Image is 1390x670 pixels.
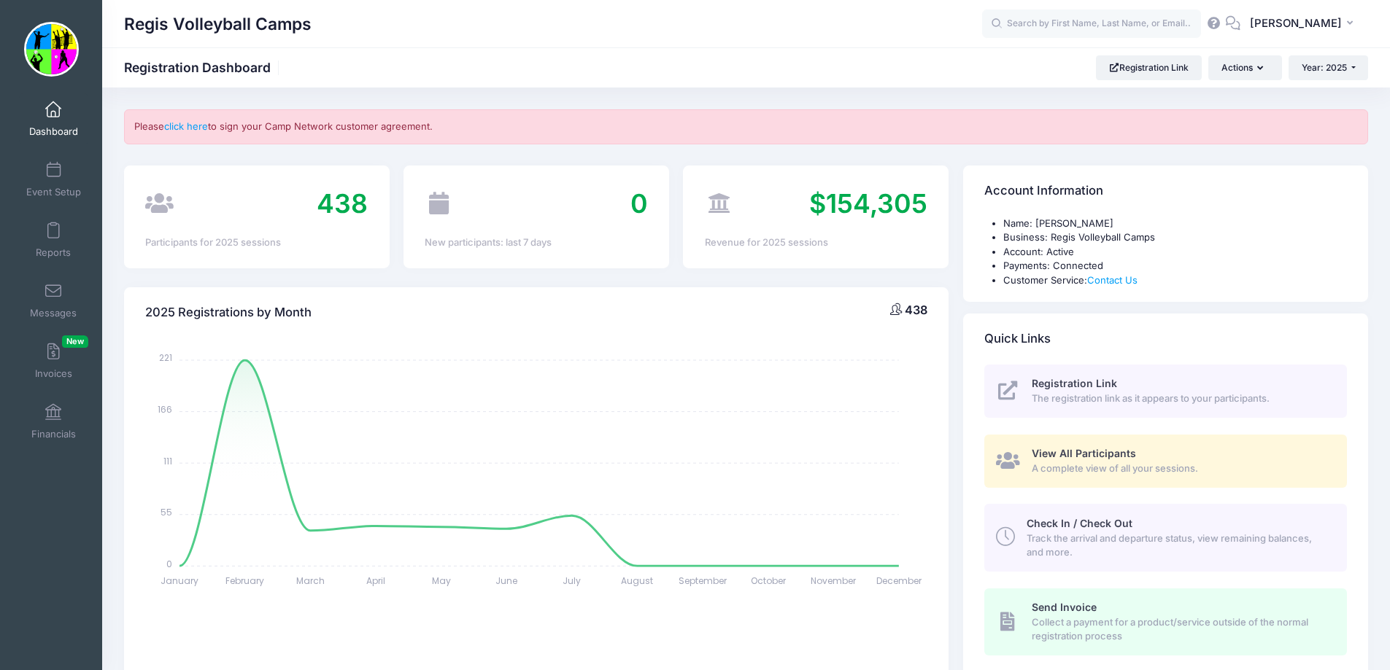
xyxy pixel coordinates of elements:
a: Registration Link [1096,55,1202,80]
tspan: July [563,574,581,587]
span: Year: 2025 [1302,62,1347,73]
a: Dashboard [19,93,88,144]
button: Actions [1208,55,1281,80]
tspan: December [876,574,922,587]
span: Invoices [35,367,72,380]
input: Search by First Name, Last Name, or Email... [982,9,1201,39]
tspan: 0 [166,558,172,570]
tspan: 111 [163,455,172,467]
tspan: August [622,574,654,587]
span: Send Invoice [1032,601,1097,613]
span: A complete view of all your sessions. [1032,461,1330,476]
span: Dashboard [29,125,78,138]
tspan: April [366,574,385,587]
span: 438 [905,303,927,317]
tspan: 221 [159,352,172,365]
h1: Regis Volleyball Camps [124,7,312,41]
a: click here [164,120,208,132]
tspan: March [296,574,325,587]
tspan: September [679,574,727,587]
li: Payments: Connected [1003,259,1347,273]
tspan: 166 [158,403,172,416]
a: View All Participants A complete view of all your sessions. [984,435,1347,488]
tspan: January [161,574,198,587]
a: Reports [19,214,88,265]
tspan: October [751,574,787,587]
img: Regis Volleyball Camps [24,22,79,77]
a: Send Invoice Collect a payment for a product/service outside of the normal registration process [984,588,1347,655]
tspan: 55 [161,506,172,518]
span: Reports [36,246,71,259]
span: 0 [630,187,648,219]
a: InvoicesNew [19,335,88,386]
a: Check In / Check Out Track the arrival and departure status, view remaining balances, and more. [984,504,1347,571]
a: Contact Us [1087,274,1138,286]
span: The registration link as it appears to your participants. [1032,392,1330,406]
h4: 2025 Registrations by Month [145,292,312,334]
span: [PERSON_NAME] [1250,15,1342,31]
h4: Account Information [984,170,1103,211]
li: Customer Service: [1003,273,1347,288]
h1: Registration Dashboard [124,60,283,75]
span: Registration Link [1032,377,1117,389]
span: View All Participants [1032,447,1136,459]
a: Event Setup [19,154,88,205]
button: [PERSON_NAME] [1240,7,1368,41]
a: Messages [19,275,88,326]
tspan: June [495,574,517,587]
h4: Quick Links [984,319,1051,360]
span: $154,305 [809,187,927,219]
tspan: February [225,574,264,587]
span: Track the arrival and departure status, view remaining balances, and more. [1027,531,1330,560]
span: Financials [31,428,76,440]
span: Collect a payment for a product/service outside of the normal registration process [1032,615,1330,644]
span: Event Setup [26,186,81,198]
li: Business: Regis Volleyball Camps [1003,230,1347,245]
div: Revenue for 2025 sessions [705,235,927,250]
span: Check In / Check Out [1027,517,1132,529]
span: New [62,335,88,348]
tspan: May [432,574,451,587]
li: Name: [PERSON_NAME] [1003,217,1347,231]
div: Please to sign your Camp Network customer agreement. [124,109,1368,144]
button: Year: 2025 [1289,55,1368,80]
tspan: November [811,574,857,587]
div: New participants: last 7 days [425,235,647,250]
a: Registration Link The registration link as it appears to your participants. [984,365,1347,418]
li: Account: Active [1003,245,1347,260]
div: Participants for 2025 sessions [145,235,368,250]
span: 438 [317,187,368,219]
span: Messages [30,307,77,319]
a: Financials [19,396,88,447]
